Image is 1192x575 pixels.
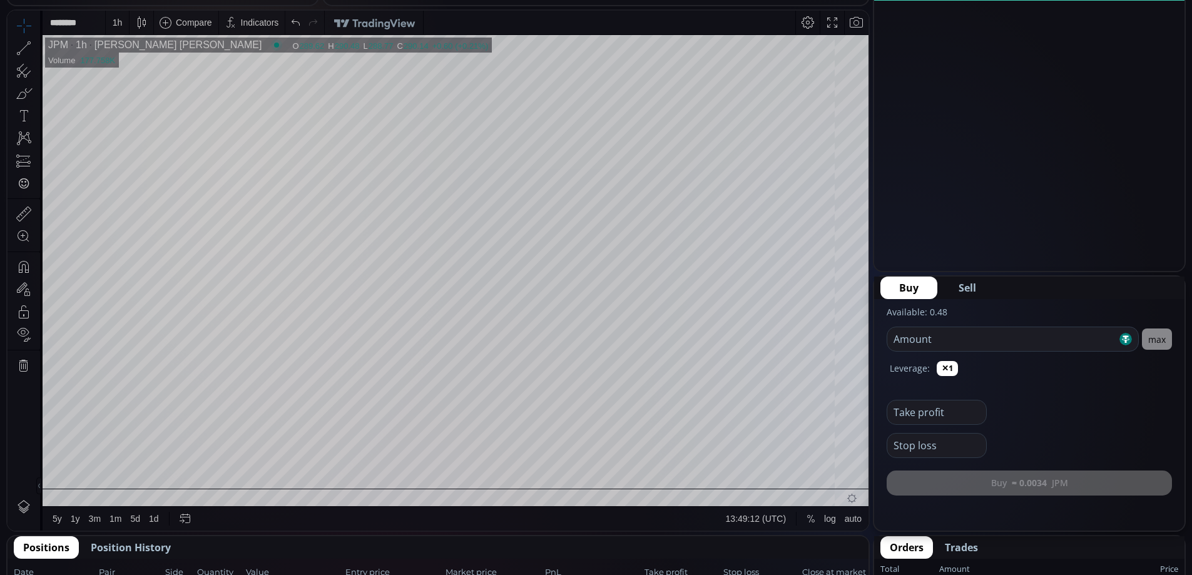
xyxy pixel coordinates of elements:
div: 289.62 [292,31,317,40]
button: ✕1 [937,361,958,376]
span: Orders [890,540,924,555]
div: Toggle Percentage [795,496,812,520]
button: Sell [940,277,995,299]
div: JPM [41,29,61,40]
div:  [11,167,21,179]
div: Hide Drawings Toolbar [29,467,34,484]
div: Toggle Log Scale [812,496,833,520]
span: Buy [899,280,919,295]
button: Buy [880,277,937,299]
div: 1y [63,503,73,513]
div: auto [837,503,854,513]
div: [PERSON_NAME] [PERSON_NAME] [79,29,255,40]
div: Market open [263,29,275,40]
button: Orders [880,536,933,559]
div: 1 h [105,7,115,17]
div: 1d [141,503,151,513]
button: Trades [935,536,987,559]
span: Trades [945,540,978,555]
div: 3m [81,503,93,513]
div: +0.60 (+0.21%) [425,31,481,40]
div: Toggle Auto Scale [833,496,858,520]
div: H [320,31,327,40]
label: Leverage: [890,362,930,375]
div: O [285,31,292,40]
button: 13:49:12 (UTC) [714,496,783,520]
div: log [817,503,828,513]
div: 1h [61,29,79,40]
div: Go to [168,496,188,520]
span: Sell [959,280,976,295]
span: Positions [23,540,69,555]
div: 290.48 [327,31,352,40]
div: 177.758K [73,45,108,54]
div: C [389,31,395,40]
div: Compare [168,7,205,17]
div: 5y [45,503,54,513]
div: Indicators [233,7,272,17]
div: 1m [102,503,114,513]
div: 5d [123,503,133,513]
button: Positions [14,536,79,559]
label: Available: 0.48 [887,306,947,318]
button: Position History [81,536,180,559]
div: 290.14 [396,31,421,40]
div: L [355,31,360,40]
div: 288.77 [361,31,386,40]
div: Volume [41,45,68,54]
span: Position History [91,540,171,555]
span: 13:49:12 (UTC) [718,503,778,513]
